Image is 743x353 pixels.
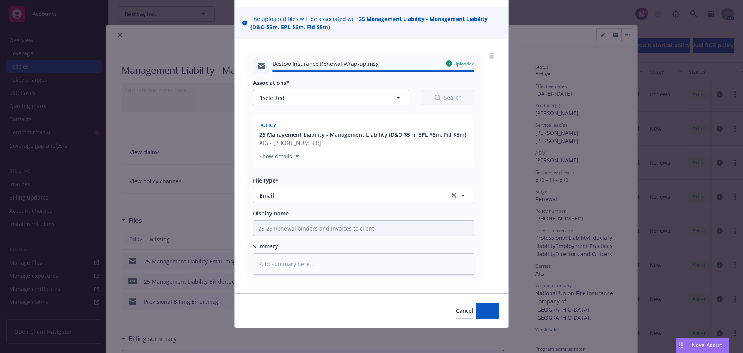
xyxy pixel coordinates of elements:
[476,303,499,319] button: Add files
[456,307,473,314] span: Cancel
[692,342,722,348] span: Nova Assist
[253,221,474,236] input: Add display name here...
[676,338,729,353] button: Nova Assist
[476,307,499,314] span: Add files
[676,338,686,353] div: Drag to move
[253,243,278,250] span: Summary
[456,303,473,319] button: Cancel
